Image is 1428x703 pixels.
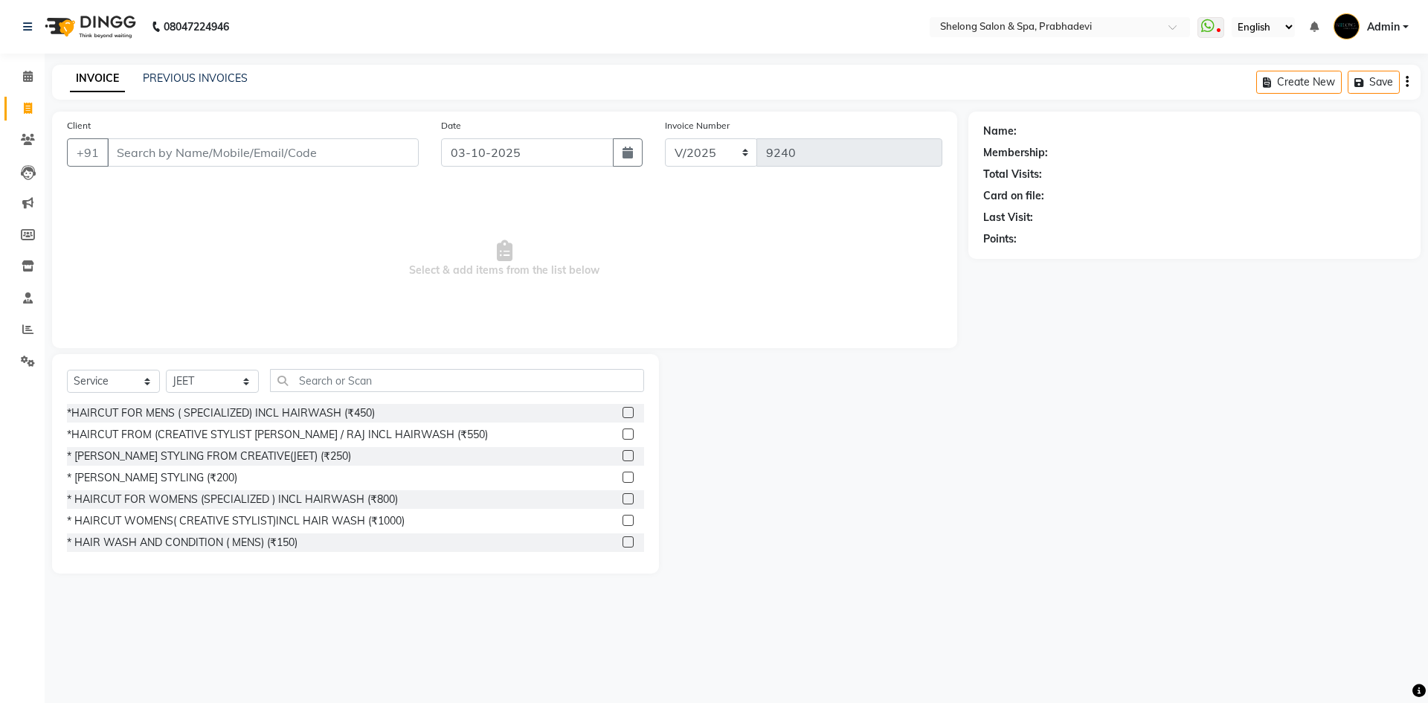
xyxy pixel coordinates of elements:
[665,119,730,132] label: Invoice Number
[67,513,405,529] div: * HAIRCUT WOMENS( CREATIVE STYLIST)INCL HAIR WASH (₹1000)
[38,6,140,48] img: logo
[107,138,419,167] input: Search by Name/Mobile/Email/Code
[1367,19,1400,35] span: Admin
[983,231,1017,247] div: Points:
[67,492,398,507] div: * HAIRCUT FOR WOMENS (SPECIALIZED ) INCL HAIRWASH (₹800)
[983,167,1042,182] div: Total Visits:
[67,535,297,550] div: * HAIR WASH AND CONDITION ( MENS) (₹150)
[441,119,461,132] label: Date
[983,123,1017,139] div: Name:
[270,369,644,392] input: Search or Scan
[67,405,375,421] div: *HAIRCUT FOR MENS ( SPECIALIZED) INCL HAIRWASH (₹450)
[67,138,109,167] button: +91
[70,65,125,92] a: INVOICE
[1334,13,1360,39] img: Admin
[67,184,942,333] span: Select & add items from the list below
[983,145,1048,161] div: Membership:
[164,6,229,48] b: 08047224946
[1348,71,1400,94] button: Save
[67,427,488,443] div: *HAIRCUT FROM (CREATIVE STYLIST [PERSON_NAME] / RAJ INCL HAIRWASH (₹550)
[983,188,1044,204] div: Card on file:
[67,119,91,132] label: Client
[1256,71,1342,94] button: Create New
[983,210,1033,225] div: Last Visit:
[67,470,237,486] div: * [PERSON_NAME] STYLING (₹200)
[143,71,248,85] a: PREVIOUS INVOICES
[67,449,351,464] div: * [PERSON_NAME] STYLING FROM CREATIVE(JEET) (₹250)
